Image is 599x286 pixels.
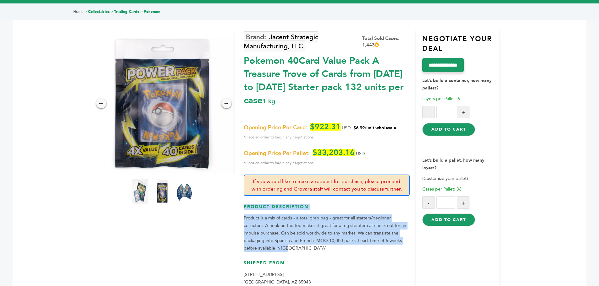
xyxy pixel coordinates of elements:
h3: Negotiate Your Deal [422,34,499,58]
div: Total Sold Cases: 1,443 [362,35,410,48]
div: → [221,98,231,108]
button: Add to Cart [422,123,475,136]
span: $33,203.16 [313,149,355,156]
strong: Let's build a pallet, how many layers? [422,157,484,171]
span: > [140,9,143,14]
button: - [422,106,435,118]
span: USD [356,151,365,157]
a: Jacent Strategic Manufacturing, LLC [244,31,318,52]
span: $6.99/unit wholesale [353,125,396,131]
span: Layers per Pallet: 6 [422,96,460,102]
span: Cases per Pallet: 36 [422,186,462,192]
span: *Place an order to begin any negotiations [244,159,410,167]
p: Product is a mix of cards - a total grab bag - great for all starters/beginner collectors. A hook... [244,214,410,252]
a: Trading Cards [114,9,139,14]
span: Opening Price Per Pallet: [244,150,310,157]
img: Pokemon 40-Card Value Pack – A Treasure Trove of Cards from 1996 to 2024 - Starter pack! 132 unit... [92,33,233,174]
button: - [422,196,435,209]
div: Pokemon 40Card Value Pack A Treasure Trove of Cards from [DATE] to [DATE] Starter pack 132 units ... [244,51,410,107]
a: Pokemon [144,9,160,14]
a: Home [73,9,84,14]
strong: Let's build a container, how many pallets? [422,78,491,91]
span: > [85,9,87,14]
h3: Product Description [244,204,410,215]
p: (Customize your pallet) [422,175,499,182]
span: Opening Price Per Case: [244,124,307,132]
p: [STREET_ADDRESS] [GEOGRAPHIC_DATA], AZ 85043 [244,271,410,286]
img: Pokemon 40-Card Value Pack – A Treasure Trove of Cards from 1996 to 2024 - Starter pack! 132 unit... [132,179,148,204]
button: + [457,196,469,209]
span: USD [342,125,351,131]
span: $922.31 [310,123,341,131]
span: *Place an order to begin any negotiations [244,133,410,141]
div: ← [96,98,106,108]
p: If you would like to make a request for purchase, please proceed with ordering and Grovara staff ... [244,175,410,196]
img: Pokemon 40-Card Value Pack – A Treasure Trove of Cards from 1996 to 2024 - Starter pack! 132 unit... [176,179,192,204]
h3: Shipped From [244,260,410,271]
button: + [457,106,469,118]
a: Collectables [88,9,110,14]
span: > [111,9,113,14]
span: 1 kg [263,97,275,105]
button: Add to Cart [422,213,475,226]
img: Pokemon 40-Card Value Pack – A Treasure Trove of Cards from 1996 to 2024 - Starter pack! 132 unit... [154,179,170,204]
